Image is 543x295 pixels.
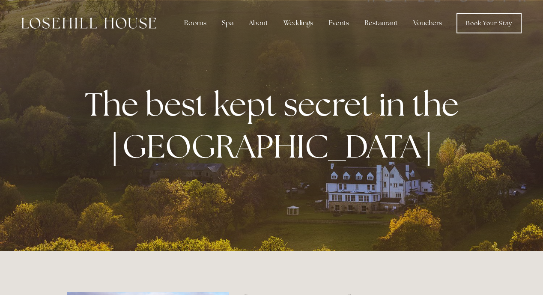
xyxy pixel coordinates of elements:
div: Restaurant [358,15,405,32]
img: Losehill House [21,18,156,29]
a: Book Your Stay [456,13,522,33]
strong: The best kept secret in the [GEOGRAPHIC_DATA] [85,83,465,167]
div: About [242,15,275,32]
div: Rooms [177,15,213,32]
div: Spa [215,15,240,32]
div: Events [322,15,356,32]
div: Weddings [277,15,320,32]
a: Vouchers [406,15,449,32]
